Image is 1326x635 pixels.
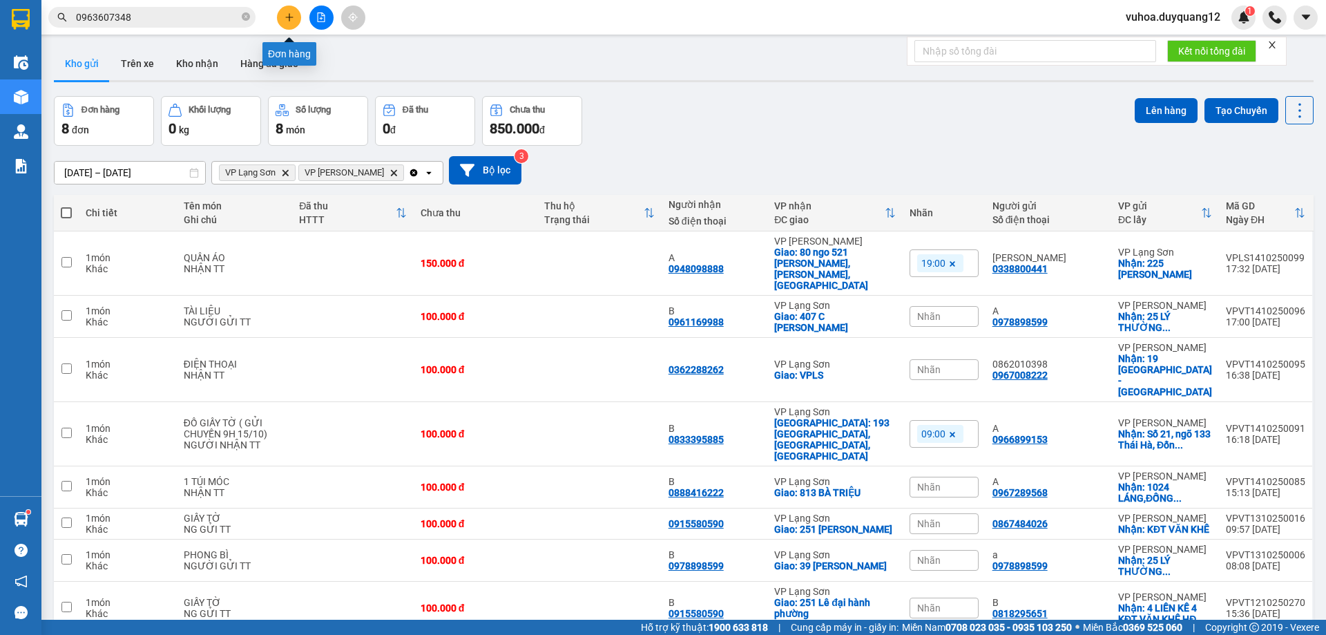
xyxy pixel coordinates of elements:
[490,120,539,137] span: 850.000
[184,597,286,608] div: GIẤY TỜ
[1226,252,1305,263] div: VPLS1410250099
[184,359,286,370] div: ĐIỆN THOẠI
[1118,603,1212,625] div: Nhận: 4 LIỀN KỀ 4 KĐT VĂN KHÊ HĐ
[992,476,1104,487] div: A
[1123,622,1182,633] strong: 0369 525 060
[1269,11,1281,23] img: phone-icon
[184,439,286,451] div: NGƯỜI NHẬN TT
[421,555,530,566] div: 100.000 đ
[641,620,768,635] span: Hỗ trợ kỹ thuật:
[86,549,170,560] div: 1 món
[421,364,530,375] div: 100.000 đ
[669,434,724,445] div: 0833395885
[1300,11,1312,23] span: caret-down
[86,207,170,218] div: Chi tiết
[268,96,368,146] button: Số lượng8món
[669,597,761,608] div: B
[184,316,286,328] div: NGƯỜI GỬI TT
[669,364,724,375] div: 0362288262
[921,257,945,269] span: 19:00
[1135,98,1198,123] button: Lên hàng
[774,524,895,535] div: Giao: 251 LÊ ĐẠI HÀNH
[669,316,724,328] div: 0961169988
[774,476,895,487] div: VP Lạng Sơn
[1178,44,1245,59] span: Kết nối tổng đài
[774,406,895,417] div: VP Lạng Sơn
[992,214,1104,225] div: Số điện thoại
[421,207,530,218] div: Chưa thu
[1118,300,1212,311] div: VP [PERSON_NAME]
[917,482,941,493] span: Nhãn
[1118,524,1212,535] div: Nhận: KĐT VĂN KHÊ
[292,195,413,231] th: Toggle SortBy
[285,12,294,22] span: plus
[296,105,331,115] div: Số lượng
[1115,8,1231,26] span: vuhoa.duyquang12
[184,513,286,524] div: GIẤY TỜ
[778,620,780,635] span: |
[774,586,895,597] div: VP Lạng Sơn
[184,476,286,487] div: 1 TÚI MÓC
[184,200,286,211] div: Tên món
[86,359,170,370] div: 1 món
[917,555,941,566] span: Nhãn
[774,359,895,370] div: VP Lạng Sơn
[510,105,545,115] div: Chưa thu
[669,263,724,274] div: 0948098888
[774,560,895,571] div: Giao: 39 LÊ LỢI
[1162,566,1171,577] span: ...
[15,606,28,619] span: message
[767,195,902,231] th: Toggle SortBy
[774,597,895,630] div: Giao: 251 Lê đại hành phường đông kinh
[1226,524,1305,535] div: 09:57 [DATE]
[383,120,390,137] span: 0
[86,476,170,487] div: 1 món
[1226,476,1305,487] div: VPVT1410250085
[992,518,1048,529] div: 0867484026
[1111,195,1219,231] th: Toggle SortBy
[277,6,301,30] button: plus
[299,200,395,211] div: Đã thu
[1226,513,1305,524] div: VPVT1310250016
[423,167,434,178] svg: open
[910,207,979,218] div: Nhãn
[992,305,1104,316] div: A
[309,6,334,30] button: file-add
[1118,247,1212,258] div: VP Lạng Sơn
[341,6,365,30] button: aim
[86,434,170,445] div: Khác
[774,513,895,524] div: VP Lạng Sơn
[1226,263,1305,274] div: 17:32 [DATE]
[242,12,250,21] span: close-circle
[1267,40,1277,50] span: close
[421,482,530,493] div: 100.000 đ
[86,370,170,381] div: Khác
[86,608,170,619] div: Khác
[774,487,895,498] div: Giao: 813 BÀ TRIỆU
[1118,200,1201,211] div: VP gửi
[86,252,170,263] div: 1 món
[992,434,1048,445] div: 0966899153
[669,560,724,571] div: 0978898599
[110,47,165,80] button: Trên xe
[669,252,761,263] div: A
[1118,591,1212,603] div: VP [PERSON_NAME]
[86,597,170,608] div: 1 món
[299,214,395,225] div: HTTT
[515,149,528,163] sup: 3
[1226,560,1305,571] div: 08:08 [DATE]
[1175,439,1183,451] span: ...
[184,608,286,619] div: NG GỬI TT
[1219,195,1312,231] th: Toggle SortBy
[184,252,286,263] div: QUẦN ÁO
[12,9,30,30] img: logo-vxr
[709,622,768,633] strong: 1900 633 818
[945,622,1072,633] strong: 0708 023 035 - 0935 103 250
[1226,487,1305,498] div: 15:13 [DATE]
[1226,549,1305,560] div: VPVT1310250006
[86,316,170,328] div: Khác
[184,305,286,316] div: TÀI LIỆU
[86,423,170,434] div: 1 món
[189,105,231,115] div: Khối lượng
[1193,620,1195,635] span: |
